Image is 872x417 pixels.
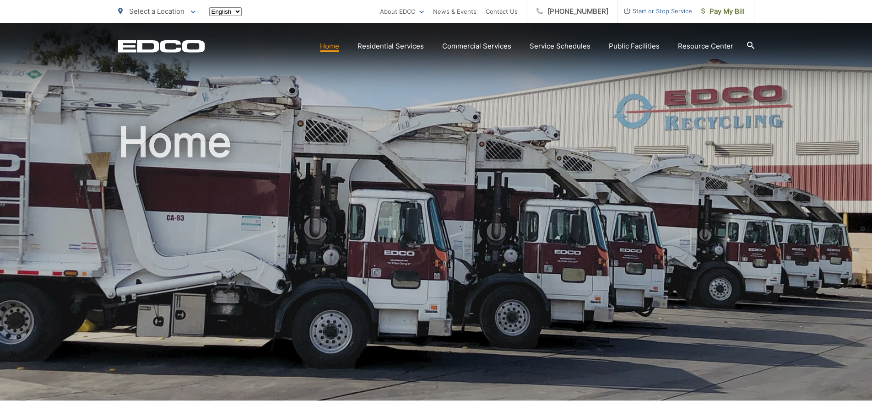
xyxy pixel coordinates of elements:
[442,41,511,52] a: Commercial Services
[209,7,242,16] select: Select a language
[118,119,754,409] h1: Home
[486,6,518,17] a: Contact Us
[320,41,339,52] a: Home
[433,6,477,17] a: News & Events
[380,6,424,17] a: About EDCO
[129,7,184,16] span: Select a Location
[357,41,424,52] a: Residential Services
[530,41,590,52] a: Service Schedules
[678,41,733,52] a: Resource Center
[701,6,745,17] span: Pay My Bill
[118,40,205,53] a: EDCD logo. Return to the homepage.
[609,41,660,52] a: Public Facilities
